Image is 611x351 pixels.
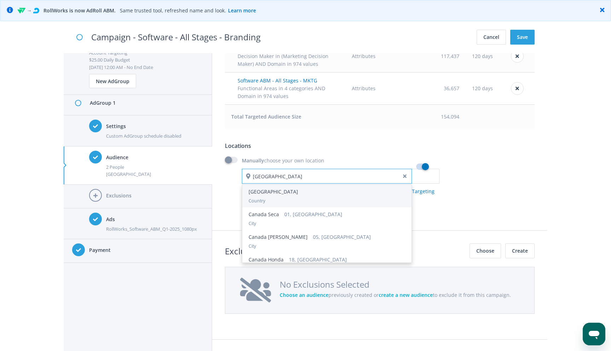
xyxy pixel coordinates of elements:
[249,188,298,195] span: [GEOGRAPHIC_DATA]
[106,192,204,200] h4: Exclusions
[466,40,500,72] td: 120 days
[397,40,466,72] td: 117,437
[397,104,466,129] td: 154,094
[249,243,405,250] div: City
[284,256,347,263] span: 18, [GEOGRAPHIC_DATA]
[249,234,308,240] span: Canada [PERSON_NAME]
[238,77,317,84] span: Software ABM - All Stages - MKTG
[225,157,324,165] label: choose your own location
[249,211,279,218] span: Canada Seca
[466,72,500,104] td: 120 days
[106,154,204,161] h4: Audience
[17,8,25,13] img: RollWorks Logo
[106,171,204,178] div: [GEOGRAPHIC_DATA]
[106,225,204,232] div: RollWorks_Software_ABM_Q1-2025_1080px
[89,64,204,71] div: [DATE] 12:00 AM - No End Date
[17,7,116,15] span: → RollWorks is now AdRoll ABM.
[308,234,371,240] span: 05, [GEOGRAPHIC_DATA]
[33,8,39,13] img: AdRoll Logo
[280,291,511,299] p: previously created or to exclude it from this campaign.
[352,52,391,60] div: Attributes
[412,184,435,199] label: Targeting
[477,30,506,45] button: Cancel
[89,246,204,254] h4: Payment
[238,53,328,67] span: Decision Maker in (Marketing Decision Maker) AND Domain in 974 values
[470,243,501,258] button: Choose
[279,211,342,218] span: 01, [GEOGRAPHIC_DATA]
[352,85,391,92] div: Attributes
[583,323,605,345] iframe: Button to launch messaging window
[238,85,325,99] span: Functional Areas in 4 categories AND Domain in 974 values
[505,243,535,258] button: Create
[249,220,405,227] div: City
[106,215,204,223] h4: Ads
[280,278,511,291] h2: No Exclusions Selected
[106,122,204,130] h4: Settings
[231,113,301,120] strong: Total Targeted Audience Size
[120,7,258,14] span: Same trusted tool, refreshed name and look.
[89,56,204,63] div: $25.00 Daily Budget
[242,157,264,164] b: Manually
[379,292,433,298] span: create a new audience
[226,7,258,14] a: Learn more
[106,163,204,171] div: 2 People
[91,30,261,44] h2: Campaign - Software - All Stages - Branding
[397,72,466,104] td: 36,657
[280,292,328,298] span: Choose an audience
[249,197,405,205] div: Country
[106,132,204,139] div: Custom AdGroup schedule disabled
[510,30,535,45] button: Save
[90,99,199,107] p: AdGroup 1
[225,244,266,258] h2: Exclusions
[249,256,284,263] span: Canada Honda
[89,74,136,88] button: New AdGroup
[225,142,535,150] h3: Locations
